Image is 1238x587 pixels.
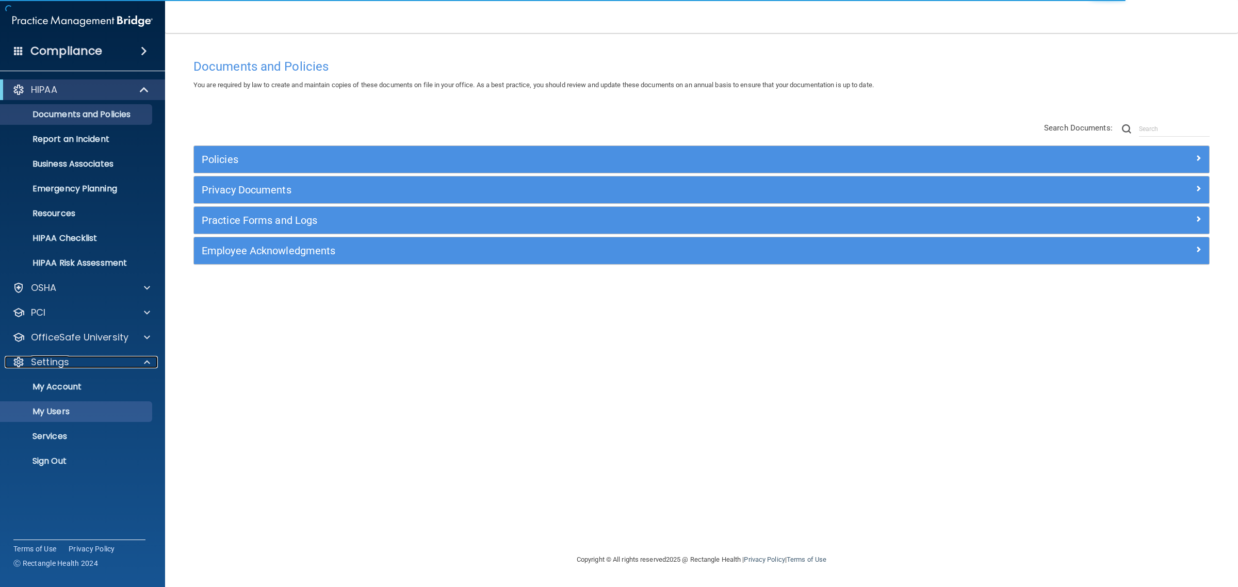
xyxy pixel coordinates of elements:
[7,456,148,466] p: Sign Out
[744,556,785,563] a: Privacy Policy
[202,154,948,165] h5: Policies
[7,159,148,169] p: Business Associates
[69,544,115,554] a: Privacy Policy
[1139,121,1210,137] input: Search
[31,306,45,319] p: PCI
[202,212,1201,229] a: Practice Forms and Logs
[7,109,148,120] p: Documents and Policies
[31,84,57,96] p: HIPAA
[7,406,148,417] p: My Users
[12,306,150,319] a: PCI
[202,182,1201,198] a: Privacy Documents
[202,184,948,195] h5: Privacy Documents
[13,544,56,554] a: Terms of Use
[31,331,128,344] p: OfficeSafe University
[30,44,102,58] h4: Compliance
[7,431,148,442] p: Services
[513,543,890,576] div: Copyright © All rights reserved 2025 @ Rectangle Health | |
[7,134,148,144] p: Report an Incident
[12,356,150,368] a: Settings
[13,558,98,568] span: Ⓒ Rectangle Health 2024
[12,331,150,344] a: OfficeSafe University
[7,233,148,243] p: HIPAA Checklist
[31,282,57,294] p: OSHA
[7,184,148,194] p: Emergency Planning
[202,151,1201,168] a: Policies
[202,245,948,256] h5: Employee Acknowledgments
[12,282,150,294] a: OSHA
[7,382,148,392] p: My Account
[193,60,1210,73] h4: Documents and Policies
[193,81,874,89] span: You are required by law to create and maintain copies of these documents on file in your office. ...
[12,84,150,96] a: HIPAA
[7,258,148,268] p: HIPAA Risk Assessment
[1044,123,1113,133] span: Search Documents:
[1122,124,1131,134] img: ic-search.3b580494.png
[7,208,148,219] p: Resources
[787,556,826,563] a: Terms of Use
[12,11,153,31] img: PMB logo
[202,215,948,226] h5: Practice Forms and Logs
[202,242,1201,259] a: Employee Acknowledgments
[31,356,69,368] p: Settings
